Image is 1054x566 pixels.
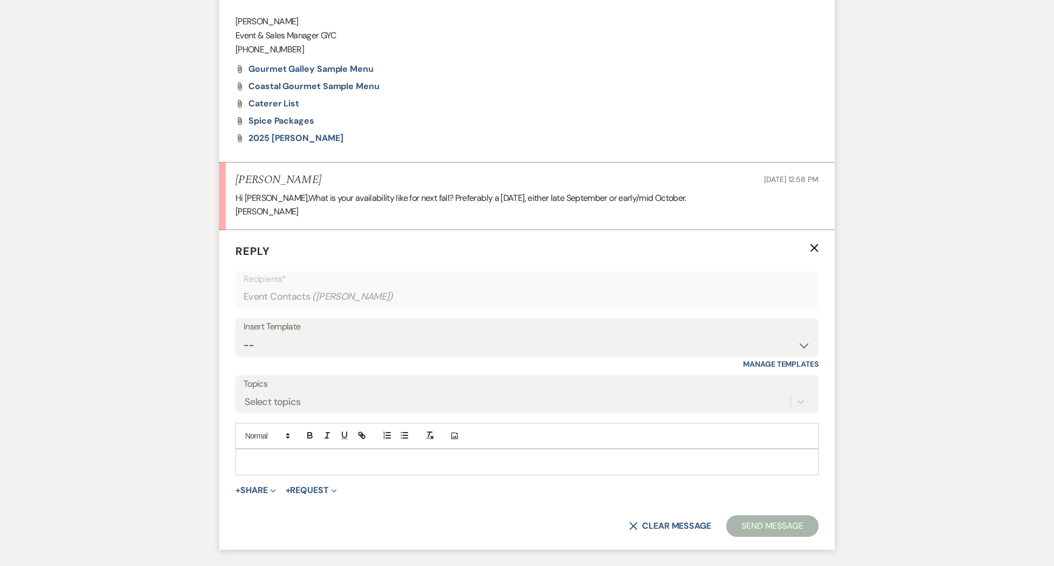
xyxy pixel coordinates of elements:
[235,486,240,495] span: +
[286,486,290,495] span: +
[248,117,314,125] a: Spice Packages
[248,99,299,108] a: Caterer List
[248,80,380,92] span: Coastal Gourmet Sample Menu
[235,29,819,43] p: Event & Sales Manager GYC
[235,173,321,187] h5: [PERSON_NAME]
[629,522,711,530] button: Clear message
[235,15,819,29] p: [PERSON_NAME]
[248,98,299,109] span: Caterer List
[248,82,380,91] a: Coastal Gourmet Sample Menu
[244,376,810,392] label: Topics
[244,319,810,335] div: Insert Template
[235,191,819,219] div: Hi [PERSON_NAME],What is your availability like for next fall? Preferably a [DATE], either late S...
[764,174,819,184] span: [DATE] 12:58 PM
[248,63,374,75] span: Gourmet Galley Sample Menu
[312,289,393,304] span: ( [PERSON_NAME] )
[726,515,819,537] button: Send Message
[743,359,819,369] a: Manage Templates
[248,115,314,126] span: Spice Packages
[235,43,819,57] p: [PHONE_NUMBER]
[244,272,810,286] p: Recipients*
[248,132,343,144] span: 2025 [PERSON_NAME]
[244,286,810,307] div: Event Contacts
[235,244,270,258] span: Reply
[248,65,374,73] a: Gourmet Galley Sample Menu
[286,486,337,495] button: Request
[245,395,301,409] div: Select topics
[248,134,343,143] a: 2025 [PERSON_NAME]
[235,486,276,495] button: Share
